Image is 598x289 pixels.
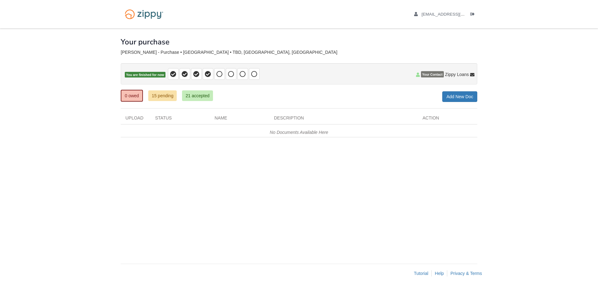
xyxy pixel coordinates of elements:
[121,90,143,102] a: 0 owed
[414,271,428,276] a: Tutorial
[414,12,493,18] a: edit profile
[270,130,328,135] em: No Documents Available Here
[422,12,493,17] span: kndrfrmn@icloud.com
[182,90,213,101] a: 21 accepted
[121,115,150,124] div: Upload
[450,271,482,276] a: Privacy & Terms
[148,90,177,101] a: 15 pending
[421,71,444,78] span: Your Contact
[435,271,444,276] a: Help
[121,50,477,55] div: [PERSON_NAME] - Purchase • [GEOGRAPHIC_DATA] • TBD, [GEOGRAPHIC_DATA], [GEOGRAPHIC_DATA]
[121,6,167,22] img: Logo
[470,12,477,18] a: Log out
[442,91,477,102] a: Add New Doc
[269,115,418,124] div: Description
[125,72,165,78] span: You are finished for now
[121,38,170,46] h1: Your purchase
[150,115,210,124] div: Status
[445,71,469,78] span: Zippy Loans
[418,115,477,124] div: Action
[210,115,269,124] div: Name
